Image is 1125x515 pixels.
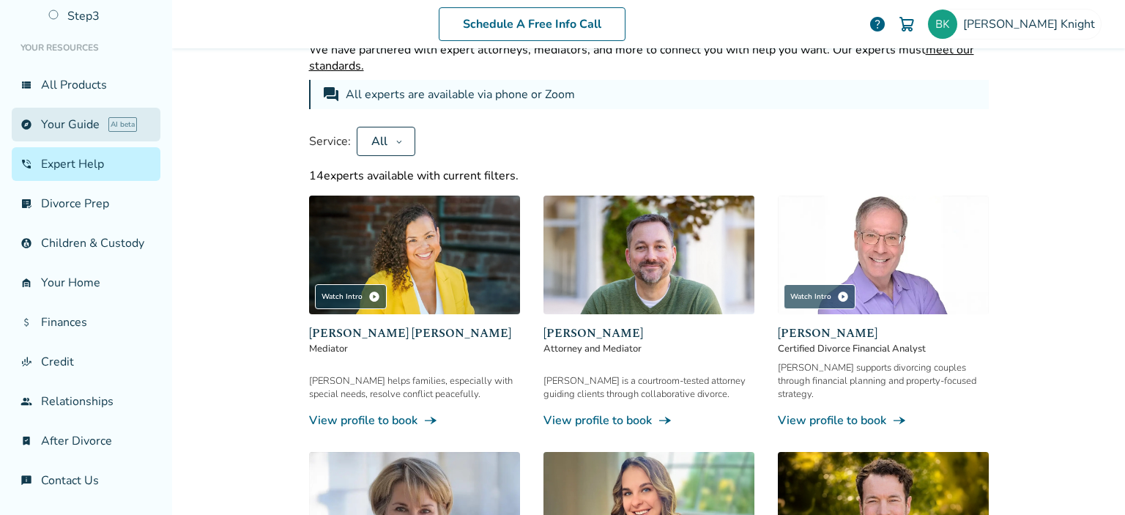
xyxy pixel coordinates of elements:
[309,374,520,401] div: [PERSON_NAME] helps families, especially with special needs, resolve conflict peacefully.
[778,342,989,355] span: Certified Divorce Financial Analyst
[309,168,989,184] div: 14 experts available with current filters.
[543,342,754,355] span: Attorney and Mediator
[21,79,32,91] span: view_list
[12,68,160,102] a: view_listAll Products
[108,117,137,132] span: AI beta
[423,413,438,428] span: line_end_arrow_notch
[21,277,32,289] span: garage_home
[12,385,160,418] a: groupRelationships
[869,15,886,33] a: help
[784,284,855,309] div: Watch Intro
[309,412,520,429] a: View profile to bookline_end_arrow_notch
[21,198,32,210] span: list_alt_check
[12,108,160,141] a: exploreYour GuideAI beta
[543,374,754,401] div: [PERSON_NAME] is a courtroom-tested attorney guiding clients through collaborative divorce.
[898,15,916,33] img: Cart
[309,325,520,342] span: [PERSON_NAME] [PERSON_NAME]
[837,291,849,303] span: play_circle
[315,284,387,309] div: Watch Intro
[21,158,32,170] span: phone_in_talk
[309,42,989,74] p: We have partnered with expert attorneys, mediators, and more to connect you with help you want. O...
[12,305,160,339] a: attach_moneyFinances
[12,464,160,497] a: chat_infoContact Us
[12,187,160,221] a: list_alt_checkDivorce Prep
[543,412,754,429] a: View profile to bookline_end_arrow_notch
[309,196,520,314] img: Claudia Brown Coulter
[12,33,160,62] li: Your Resources
[322,86,340,103] span: forum
[439,7,625,41] a: Schedule A Free Info Call
[12,147,160,181] a: phone_in_talkExpert Help
[963,16,1101,32] span: [PERSON_NAME] Knight
[658,413,672,428] span: line_end_arrow_notch
[21,119,32,130] span: explore
[778,196,989,314] img: Jeff Landers
[21,475,32,486] span: chat_info
[543,196,754,314] img: Neil Forester
[928,10,957,39] img: bonitaknight@propelschools.org
[357,127,415,156] button: All
[368,291,380,303] span: play_circle
[346,86,578,103] div: All experts are available via phone or Zoom
[21,237,32,249] span: account_child
[21,356,32,368] span: finance_mode
[369,133,390,149] div: All
[12,345,160,379] a: finance_modeCredit
[892,413,907,428] span: line_end_arrow_notch
[778,412,989,429] a: View profile to bookline_end_arrow_notch
[21,396,32,407] span: group
[309,42,974,74] span: meet our standards.
[543,325,754,342] span: [PERSON_NAME]
[309,133,351,149] span: Service:
[12,266,160,300] a: garage_homeYour Home
[12,226,160,260] a: account_childChildren & Custody
[309,342,520,355] span: Mediator
[21,316,32,328] span: attach_money
[12,424,160,458] a: bookmark_checkAfter Divorce
[778,325,989,342] span: [PERSON_NAME]
[1052,445,1125,515] iframe: Chat Widget
[21,435,32,447] span: bookmark_check
[778,361,989,401] div: [PERSON_NAME] supports divorcing couples through financial planning and property-focused strategy.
